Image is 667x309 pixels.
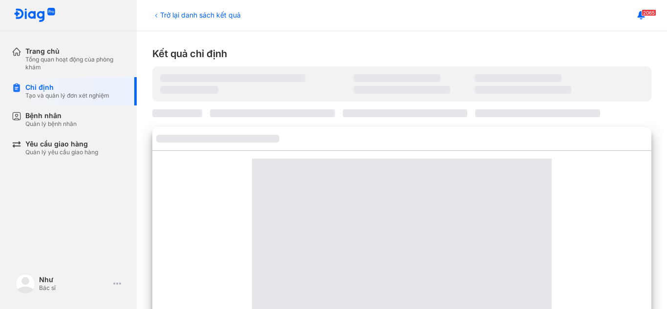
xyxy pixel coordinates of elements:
[25,111,77,120] div: Bệnh nhân
[25,56,125,71] div: Tổng quan hoạt động của phòng khám
[14,8,56,23] img: logo
[25,140,98,148] div: Yêu cầu giao hàng
[25,83,109,92] div: Chỉ định
[25,148,98,156] div: Quản lý yêu cầu giao hàng
[152,47,651,61] div: Kết quả chỉ định
[642,9,656,16] span: 2065
[25,92,109,100] div: Tạo và quản lý đơn xét nghiệm
[16,274,35,293] img: logo
[25,47,125,56] div: Trang chủ
[152,10,241,20] div: Trở lại danh sách kết quả
[25,120,77,128] div: Quản lý bệnh nhân
[39,284,109,292] div: Bác sĩ
[39,275,109,284] div: Như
